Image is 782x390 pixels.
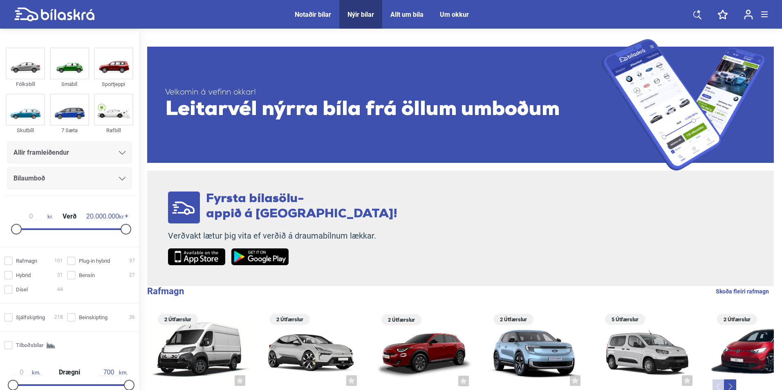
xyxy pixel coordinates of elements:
span: Sjálfskipting [16,313,45,322]
a: Allt um bíla [390,11,423,18]
a: Velkomin á vefinn okkar!Leitarvél nýrra bíla frá öllum umboðum [147,39,774,171]
span: 37 [129,257,135,265]
span: Rafmagn [16,257,37,265]
a: Skoða fleiri rafmagn [716,286,769,297]
span: 2 Útfærslur [385,314,417,325]
span: km. [11,369,40,376]
span: Fyrsta bílasölu- appið á [GEOGRAPHIC_DATA]! [206,193,397,221]
span: Drægni [57,369,82,376]
span: 2 Útfærslur [162,314,194,325]
span: Hybrid [16,271,31,280]
span: 2 Útfærslur [274,314,306,325]
span: kr. [86,213,124,220]
a: Notaðir bílar [295,11,331,18]
span: Leitarvél nýrra bíla frá öllum umboðum [165,98,602,122]
span: 2 Útfærslur [497,314,529,325]
img: user-login.svg [744,9,753,20]
span: km. [99,369,128,376]
span: Tilboðsbílar [16,341,43,349]
span: 36 [129,313,135,322]
span: kr. [15,213,53,220]
span: 31 [57,271,63,280]
span: 44 [57,285,63,294]
span: Plug-in hybrid [79,257,110,265]
div: Fólksbíll [6,79,45,89]
div: Skutbíll [6,126,45,135]
span: Bílaumboð [13,173,45,184]
span: Allir framleiðendur [13,147,69,158]
span: Velkomin á vefinn okkar! [165,88,602,98]
b: Rafmagn [147,286,184,296]
div: Smábíl [50,79,89,89]
span: Beinskipting [79,313,108,322]
div: 7 Sæta [50,126,89,135]
span: 5 Útfærslur [609,314,641,325]
span: Verð [60,213,78,220]
span: Dísel [16,285,28,294]
div: Sportjeppi [94,79,133,89]
span: 218 [54,313,63,322]
div: Rafbíll [94,126,133,135]
p: Verðvakt lætur þig vita ef verðið á draumabílnum lækkar. [168,231,397,241]
span: Bensín [79,271,95,280]
span: 2 Útfærslur [721,314,753,325]
span: 101 [54,257,63,265]
a: Nýir bílar [347,11,374,18]
span: 27 [129,271,135,280]
a: Um okkur [440,11,469,18]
